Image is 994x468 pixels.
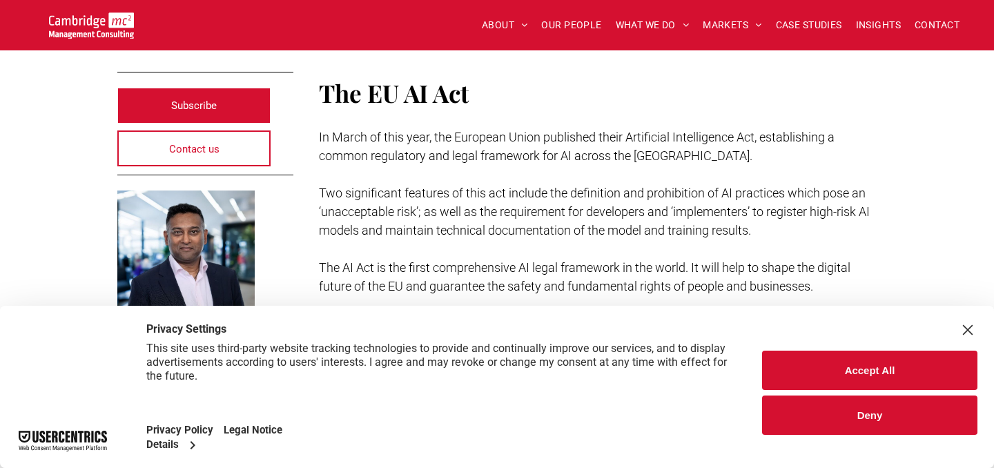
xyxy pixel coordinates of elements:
[319,130,835,163] span: In March of this year, the European Union published their Artificial Intelligence Act, establishi...
[609,14,696,36] a: WHAT WE DO
[475,14,535,36] a: ABOUT
[49,12,134,39] img: Go to Homepage
[696,14,768,36] a: MARKETS
[319,186,870,237] span: Two significant features of this act include the definition and prohibition of AI practices which...
[169,132,220,166] span: Contact us
[171,88,217,123] span: Subscribe
[849,14,908,36] a: INSIGHTS
[319,77,469,109] span: The EU AI Act
[319,260,850,293] span: The AI Act is the first comprehensive AI legal framework in the world. It will help to shape the ...
[769,14,849,36] a: CASE STUDIES
[117,130,271,166] a: Contact us
[534,14,608,36] a: OUR PEOPLE
[908,14,966,36] a: CONTACT
[117,88,271,124] a: Subscribe
[117,191,255,308] a: Rachi Weerasinghe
